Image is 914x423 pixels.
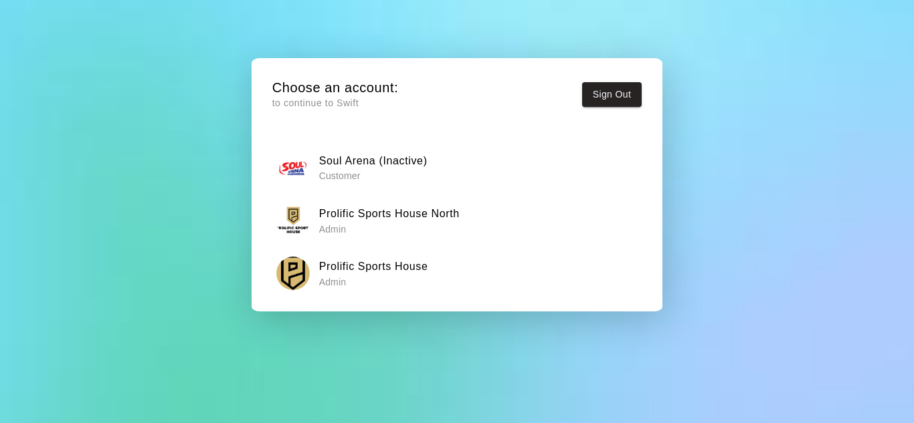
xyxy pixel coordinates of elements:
p: Admin [319,223,460,236]
h5: Choose an account: [272,79,399,97]
img: Prolific Sports House North [276,204,310,237]
img: Soul Arena [276,151,310,184]
h6: Prolific Sports House [319,258,428,275]
p: to continue to Swift [272,96,399,110]
h6: Prolific Sports House North [319,205,460,223]
p: Admin [319,275,428,289]
p: Customer [319,169,428,182]
button: Soul ArenaSoul Arena (Inactive)Customer [272,146,642,188]
button: Sign Out [582,82,642,107]
h6: Soul Arena (Inactive) [319,152,428,170]
img: Prolific Sports House [276,257,310,290]
button: Prolific Sports House NorthProlific Sports House North Admin [272,199,642,241]
button: Prolific Sports HouseProlific Sports House Admin [272,253,642,295]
